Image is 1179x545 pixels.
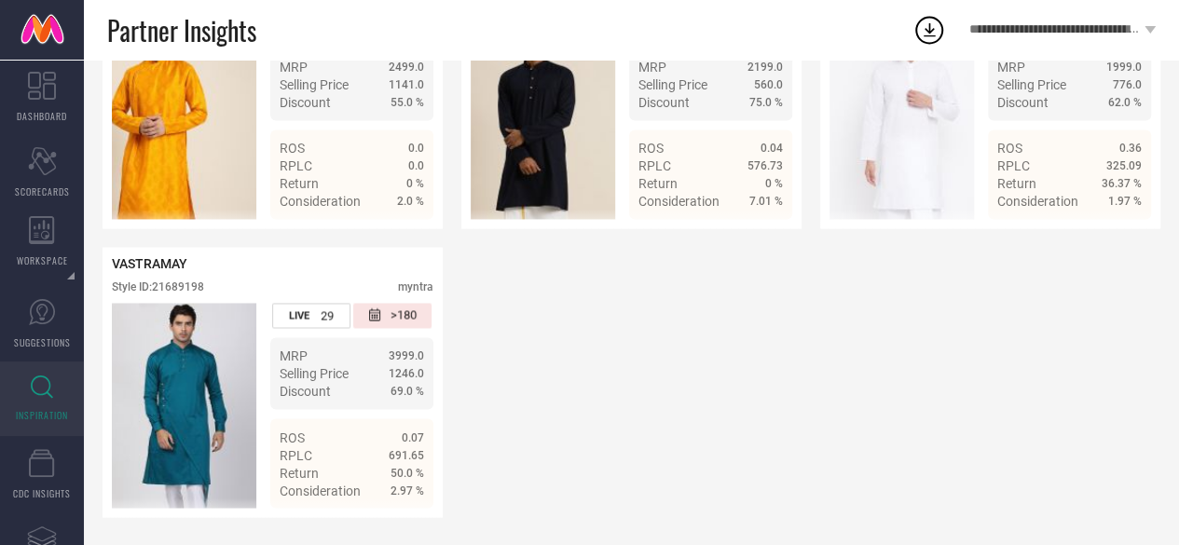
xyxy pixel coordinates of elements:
div: Open download list [912,13,946,47]
span: Details [1100,227,1142,242]
span: 0.0 [408,142,424,155]
span: 2.0 % [397,195,424,208]
span: Selling Price [997,77,1066,92]
span: Return [280,176,319,191]
span: 2499.0 [389,61,424,74]
span: ROS [638,141,664,156]
span: 50.0 % [391,466,424,479]
span: 1999.0 [1106,61,1142,74]
div: myntra [398,280,433,293]
span: RPLC [997,158,1030,173]
span: >180 [391,307,417,323]
span: 55.0 % [391,96,424,109]
span: Discount [997,95,1049,110]
span: 0 % [406,177,424,190]
a: Details [363,516,424,531]
span: 3999.0 [389,349,424,362]
span: VASTRAMAY [112,256,187,271]
span: Consideration [638,194,720,209]
span: SCORECARDS [15,184,70,198]
div: Number of days since the style was first listed on the platform [353,303,432,328]
img: Style preview image [471,14,615,219]
span: 0.0 [408,159,424,172]
span: 1141.0 [389,78,424,91]
span: 62.0 % [1108,96,1142,109]
span: Return [638,176,678,191]
span: 2.97 % [391,484,424,497]
span: 29 [321,308,334,322]
span: Discount [280,95,331,110]
span: Details [382,516,424,531]
span: 69.0 % [391,385,424,398]
span: Return [280,465,319,480]
span: 0.04 [761,142,783,155]
span: 1246.0 [389,367,424,380]
span: Consideration [280,194,361,209]
span: Partner Insights [107,11,256,49]
span: MRP [280,60,308,75]
span: MRP [997,60,1025,75]
img: Style preview image [829,14,974,219]
span: CDC INSIGHTS [13,486,71,500]
div: Style ID: 21689198 [112,280,204,293]
span: 560.0 [754,78,783,91]
span: MRP [280,348,308,363]
div: Click to view image [829,14,974,219]
img: Style preview image [112,14,256,219]
span: ROS [280,429,305,444]
span: 36.37 % [1102,177,1142,190]
span: LIVE [289,309,309,321]
a: Details [1081,227,1142,242]
a: Details [363,227,424,242]
span: RPLC [638,158,671,173]
span: ROS [280,141,305,156]
div: Click to view image [471,14,615,219]
span: 776.0 [1113,78,1142,91]
span: Selling Price [638,77,707,92]
span: 7.01 % [749,195,783,208]
span: DASHBOARD [17,109,67,123]
span: 576.73 [747,159,783,172]
span: 0.36 [1119,142,1142,155]
a: Details [722,227,783,242]
span: RPLC [280,158,312,173]
span: Consideration [280,483,361,497]
span: INSPIRATION [16,408,68,422]
span: 691.65 [389,448,424,461]
span: ROS [997,141,1022,156]
span: Discount [280,384,331,399]
span: Details [741,227,783,242]
span: Discount [638,95,690,110]
span: 0.07 [402,430,424,443]
span: Consideration [997,194,1078,209]
div: Click to view image [112,303,256,508]
span: Selling Price [280,77,349,92]
span: RPLC [280,447,312,462]
span: Return [997,176,1036,191]
span: Selling Price [280,366,349,381]
span: 2199.0 [747,61,783,74]
span: Details [382,227,424,242]
span: MRP [638,60,666,75]
div: Number of days the style has been live on the platform [272,303,350,328]
span: SUGGESTIONS [14,335,71,349]
span: 325.09 [1106,159,1142,172]
span: 0 % [765,177,783,190]
div: Click to view image [112,14,256,219]
span: 1.97 % [1108,195,1142,208]
span: 75.0 % [749,96,783,109]
span: WORKSPACE [17,253,68,267]
img: Style preview image [112,303,256,508]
